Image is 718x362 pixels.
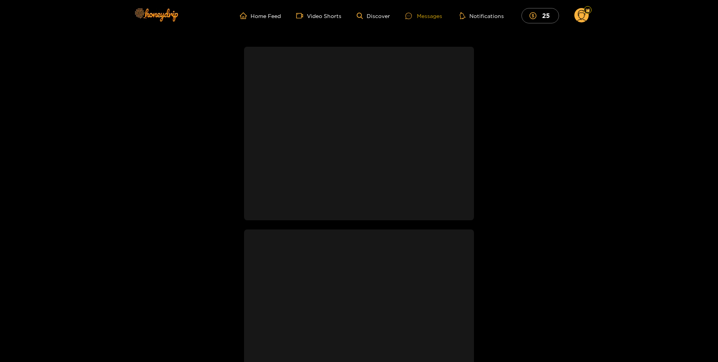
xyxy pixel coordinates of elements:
[457,12,506,20] button: Notifications
[529,12,540,19] span: dollar
[405,11,442,20] div: Messages
[296,12,341,19] a: Video Shorts
[585,8,590,13] img: Fan Level
[240,12,251,19] span: home
[357,13,390,19] a: Discover
[521,8,559,23] button: 25
[296,12,307,19] span: video-camera
[541,11,551,20] mark: 25
[240,12,281,19] a: Home Feed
